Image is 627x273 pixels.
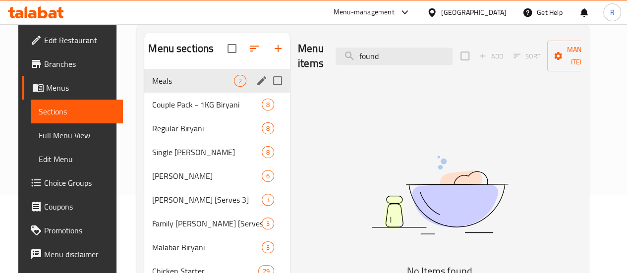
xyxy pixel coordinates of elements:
[31,123,123,147] a: Full Menu View
[262,241,274,253] div: items
[144,188,290,212] div: [PERSON_NAME] [Serves 3]3
[22,195,123,218] a: Coupons
[144,93,290,116] div: Couple Pack - 1KG Biryani8
[144,116,290,140] div: Regular Biryani8
[144,164,290,188] div: [PERSON_NAME]6
[334,6,395,18] div: Menu-management
[555,44,606,68] span: Manage items
[441,7,507,18] div: [GEOGRAPHIC_DATA]
[152,122,262,134] span: Regular Biryani
[44,34,115,46] span: Edit Restaurant
[547,41,614,71] button: Manage items
[39,153,115,165] span: Edit Menu
[298,41,324,71] h2: Menu items
[254,73,269,88] button: edit
[152,218,262,229] span: Family [PERSON_NAME] [Serves 4]
[152,146,262,158] span: Single [PERSON_NAME]
[262,194,274,206] div: items
[152,170,262,182] span: [PERSON_NAME]
[44,58,115,70] span: Branches
[262,195,274,205] span: 3
[46,82,115,94] span: Menus
[31,100,123,123] a: Sections
[44,248,115,260] span: Menu disclaimer
[22,242,123,266] a: Menu disclaimer
[262,122,274,134] div: items
[234,75,246,87] div: items
[152,194,262,206] div: Jumbo Biryani [Serves 3]
[39,106,115,117] span: Sections
[44,201,115,213] span: Coupons
[152,99,262,110] span: Couple Pack - 1KG Biryani
[144,212,290,235] div: Family [PERSON_NAME] [Serves 4]3
[148,41,214,56] h2: Menu sections
[31,147,123,171] a: Edit Menu
[152,218,262,229] div: Family Biryani [Serves 4]
[262,148,274,157] span: 8
[262,219,274,228] span: 3
[44,177,115,189] span: Choice Groups
[152,241,262,253] span: Malabar Biryani
[262,218,274,229] div: items
[152,75,234,87] span: Meals
[222,38,242,59] span: Select all sections
[22,76,123,100] a: Menus
[234,76,246,86] span: 2
[22,218,123,242] a: Promotions
[262,171,274,181] span: 6
[610,7,614,18] span: R
[152,146,262,158] div: Single Buddy Biryani
[242,37,266,60] span: Sort sections
[262,146,274,158] div: items
[44,224,115,236] span: Promotions
[152,170,262,182] div: Mandi Biryani
[22,52,123,76] a: Branches
[336,48,453,65] input: search
[262,170,274,182] div: items
[152,194,262,206] span: [PERSON_NAME] [Serves 3]
[262,243,274,252] span: 3
[262,100,274,109] span: 8
[507,49,547,64] span: Select section first
[475,49,507,64] span: Add item
[39,129,115,141] span: Full Menu View
[144,69,290,93] div: Meals2edit
[316,129,564,261] img: dish.svg
[262,124,274,133] span: 8
[22,171,123,195] a: Choice Groups
[144,235,290,259] div: Malabar Biryani3
[22,28,123,52] a: Edit Restaurant
[144,140,290,164] div: Single [PERSON_NAME]8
